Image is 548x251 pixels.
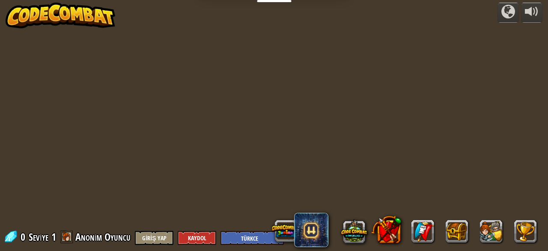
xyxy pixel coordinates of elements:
span: Anonim Oyuncu [75,230,131,244]
button: Giriş Yap [135,231,173,245]
button: Sesi ayarla [521,3,542,23]
img: CodeCombat - Learn how to code by playing a game [6,3,115,28]
span: 1 [51,230,56,244]
button: Kaydol [178,231,216,245]
span: Seviye [29,230,48,244]
span: 0 [21,230,28,244]
button: Kampanyalar [497,3,519,23]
